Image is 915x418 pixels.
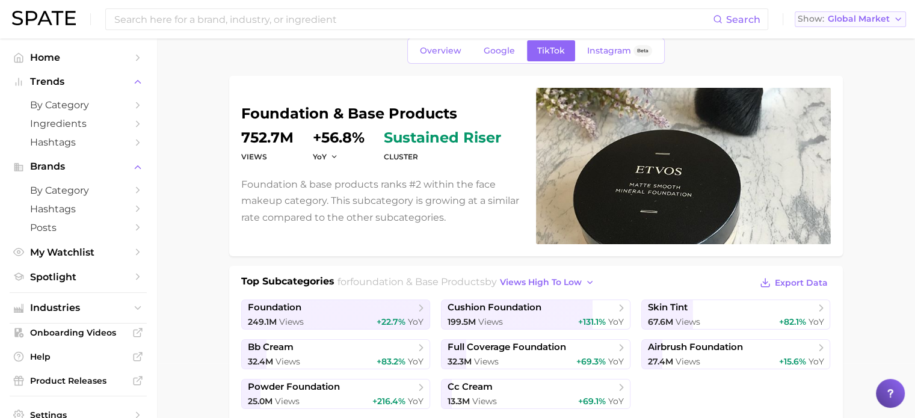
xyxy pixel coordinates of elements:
dt: Views [241,150,294,164]
dd: +56.8% [313,131,365,145]
span: YoY [808,316,824,327]
span: for by [337,276,598,287]
span: Home [30,52,126,63]
span: YoY [408,396,424,407]
span: Posts [30,222,126,233]
a: Hashtags [10,200,147,218]
span: Views [279,316,304,327]
span: Views [676,316,700,327]
span: Spotlight [30,271,126,283]
span: Product Releases [30,375,126,386]
a: Spotlight [10,268,147,286]
span: +69.1% [578,396,606,407]
a: Google [473,40,525,61]
a: by Category [10,96,147,114]
span: airbrush foundation [648,342,743,353]
span: Search [726,14,760,25]
span: 25.0m [248,396,273,407]
span: 67.6m [648,316,673,327]
span: Views [676,356,700,367]
a: Help [10,348,147,366]
span: foundation & base products [350,276,485,287]
span: powder foundation [248,381,340,393]
span: skin tint [648,302,688,313]
a: powder foundation25.0m Views+216.4% YoY [241,379,431,409]
span: Overview [420,46,461,56]
span: Industries [30,303,126,313]
span: +15.6% [778,356,806,367]
dt: cluster [384,150,501,164]
a: skin tint67.6m Views+82.1% YoY [641,300,831,330]
span: YoY [408,356,424,367]
span: +69.3% [576,356,606,367]
span: Views [276,356,300,367]
span: by Category [30,99,126,111]
span: Hashtags [30,137,126,148]
a: InstagramBeta [577,40,662,61]
a: foundation249.1m Views+22.7% YoY [241,300,431,330]
a: Home [10,48,147,67]
span: 199.5m [448,316,476,327]
span: Ingredients [30,118,126,129]
button: Trends [10,73,147,91]
a: cushion foundation199.5m Views+131.1% YoY [441,300,630,330]
span: Views [472,396,497,407]
span: +131.1% [578,316,606,327]
button: views high to low [497,274,598,290]
span: Beta [637,46,649,56]
span: +216.4% [372,396,405,407]
span: YoY [608,356,624,367]
span: 249.1m [248,316,277,327]
span: 27.4m [648,356,673,367]
a: Hashtags [10,133,147,152]
a: TikTok [527,40,575,61]
button: Brands [10,158,147,176]
span: sustained riser [384,131,501,145]
span: Show [798,16,824,22]
span: YoY [808,356,824,367]
a: Overview [410,40,472,61]
span: by Category [30,185,126,196]
button: YoY [313,152,339,162]
button: Industries [10,299,147,317]
a: Ingredients [10,114,147,133]
span: TikTok [537,46,565,56]
span: 13.3m [448,396,470,407]
span: Views [474,356,499,367]
span: cc cream [448,381,493,393]
button: ShowGlobal Market [795,11,906,27]
a: full coverage foundation32.3m Views+69.3% YoY [441,339,630,369]
span: Help [30,351,126,362]
span: Export Data [775,278,828,288]
span: Global Market [828,16,890,22]
span: YoY [608,396,624,407]
button: Export Data [757,274,830,291]
h1: Top Subcategories [241,274,334,292]
dd: 752.7m [241,131,294,145]
input: Search here for a brand, industry, or ingredient [113,9,713,29]
a: My Watchlist [10,243,147,262]
span: views high to low [500,277,582,287]
span: +83.2% [377,356,405,367]
span: foundation [248,302,301,313]
span: cushion foundation [448,302,541,313]
span: Onboarding Videos [30,327,126,338]
span: Hashtags [30,203,126,215]
a: Onboarding Videos [10,324,147,342]
span: YoY [608,316,624,327]
a: airbrush foundation27.4m Views+15.6% YoY [641,339,831,369]
span: bb cream [248,342,294,353]
h1: foundation & base products [241,106,522,121]
span: My Watchlist [30,247,126,258]
span: Instagram [587,46,631,56]
span: 32.3m [448,356,472,367]
a: cc cream13.3m Views+69.1% YoY [441,379,630,409]
p: Foundation & base products ranks #2 within the face makeup category. This subcategory is growing ... [241,176,522,226]
a: Product Releases [10,372,147,390]
img: SPATE [12,11,76,25]
span: +22.7% [377,316,405,327]
span: 32.4m [248,356,273,367]
span: Brands [30,161,126,172]
span: Views [275,396,300,407]
span: YoY [313,152,327,162]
